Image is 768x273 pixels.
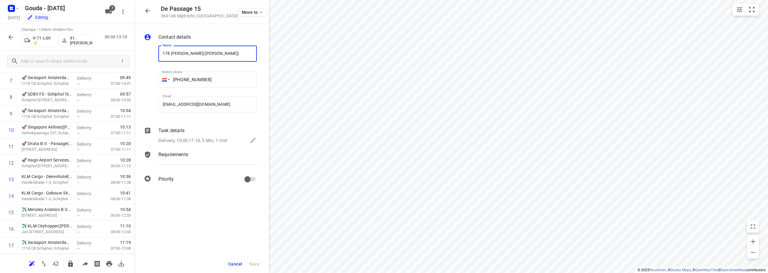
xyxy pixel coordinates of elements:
p: KLM Cargo - Gebouw 543(Rob Bankert) [22,190,72,196]
p: Schiphol Boulevard 199, Schiphol [22,97,72,103]
p: Jan Plezierweg 2, Schiphol [22,229,72,235]
a: OpenMapTiles [695,268,718,272]
button: Close [142,5,154,17]
span: 10:28 [120,157,131,163]
p: 07:00-11:11 [101,147,131,153]
span: 10:41 [120,190,131,196]
span: 7 [109,5,115,11]
span: Print route [103,260,115,266]
p: 08:00-10:50 [101,97,131,103]
p: Delivery [77,92,99,98]
p: 08:00-11:38 [101,196,131,202]
p: ✈️ KLM Cityhopper(Monique van der Kolk) [22,223,72,229]
span: 11:10 [120,223,131,229]
p: 08:00-12:45 [101,229,131,235]
p: 🚀 Swissport Amsterdam B.V. - Passage(Jort) [22,108,72,114]
span: — [77,131,80,135]
span: — [77,246,80,251]
p: 91.[PERSON_NAME] [70,36,92,45]
span: 11:19 [120,239,131,245]
p: ✈️ Menzies Aviation B.V.(Stephan van Delft) [22,206,72,212]
p: [STREET_ADDRESS] [22,147,72,153]
p: Task details [158,127,184,134]
div: 7 [10,78,12,84]
p: 🚀 Hago Airport Services(Teamleider (wisselt)) [22,157,72,163]
span: 10:36 [120,174,131,180]
p: Delivery [77,174,99,180]
span: 10:54 [120,206,131,212]
button: Map settings [733,4,745,16]
p: Anchoragelaan 50, Schiphol [22,212,72,218]
p: Delivery [77,224,99,230]
p: 06:30-13:10 [105,34,130,40]
span: Move to [242,10,264,15]
button: 91.[PERSON_NAME] [59,34,95,47]
svg: Edit [250,137,257,144]
p: 06:00-12:33 [101,212,131,218]
span: Reoptimize route [26,260,38,266]
div: 17 [8,243,14,248]
p: 🚀 Swissport Amsterdam B.V. - BGT(Jort) [22,75,72,81]
p: Handelskade 1-3, Schiphol [22,196,72,202]
p: KLM Cargo - Dierenhotel(Rob Bankert) [22,174,72,180]
p: Handelskade 1-3, Schiphol [22,180,72,185]
span: — [77,82,80,86]
p: 🚀 SDBV FS - Schiphol Terminal 3(Supervisor (Jonathan.Nikos. Leo) -) [22,91,72,97]
span: Download route [115,260,127,266]
div: / [119,58,126,64]
div: Requirements [144,151,257,169]
span: — [77,98,80,102]
li: © 2025 , © , © © contributors [637,268,766,272]
span: 09:57 [120,91,131,97]
span: — [77,147,80,152]
span: 09:49 [120,75,131,81]
span: — [77,197,80,201]
span: — [77,114,80,119]
p: Requirements [158,151,188,158]
span: 10:04 [120,108,131,114]
a: Routetitan [649,268,666,272]
p: 07:00-12:48 [101,245,131,251]
button: V-71-LSV ⚡ [22,34,58,47]
p: 1118 CB Schiphol, Schiphol [22,245,72,251]
div: Contact details [144,34,257,42]
div: 16 [8,226,14,232]
input: 1 (702) 123-4567 [158,72,257,88]
p: ✈️ Swissport Amsterdam B.V. - C-Pier(Jort) [22,239,72,245]
p: Vertrekpassage 237, Schiphol [22,130,72,136]
p: Schiphol Boulevard 199, Schiphol [22,163,72,169]
span: Sort by time window [50,260,62,266]
span: Print shipping labels [91,260,103,266]
a: OpenStreetMap [721,268,746,272]
p: Contact details [158,34,191,41]
div: 10 [8,127,14,133]
p: Delivery [77,75,99,81]
div: small contained button group [732,4,759,16]
button: 7 [103,6,115,18]
button: Fit zoom [746,4,758,16]
div: 11 [8,144,14,150]
div: You are currently in edit mode. [27,14,48,20]
p: 3641AK Mijdrecht , [GEOGRAPHIC_DATA] [161,13,238,18]
p: Delivery [77,207,99,213]
p: 06:00-11:12 [101,163,131,169]
span: Share route [79,260,91,266]
p: 🚀 Dnata B.V. - Passage(Yorick de Wolf) [22,141,72,147]
p: 🚀 Singapore Airlines(Simone Karis) [22,124,72,130]
span: 10:13 [120,124,131,130]
input: Add or search stops within route [21,57,119,66]
div: 8 [10,94,12,100]
h5: Project date [5,14,22,21]
span: Cancel [228,262,242,266]
p: 08:00-11:38 [101,180,131,185]
a: Stadia Maps [670,268,691,272]
span: — [77,230,80,234]
span: — [77,213,80,218]
div: 15 [8,210,14,215]
p: 1118 CB Schiphol, Schiphol [22,114,72,120]
button: Lock route [64,258,76,270]
p: Delivery [77,240,99,246]
span: — [77,180,80,185]
span: 10:20 [120,141,131,147]
button: Move to [238,8,267,16]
